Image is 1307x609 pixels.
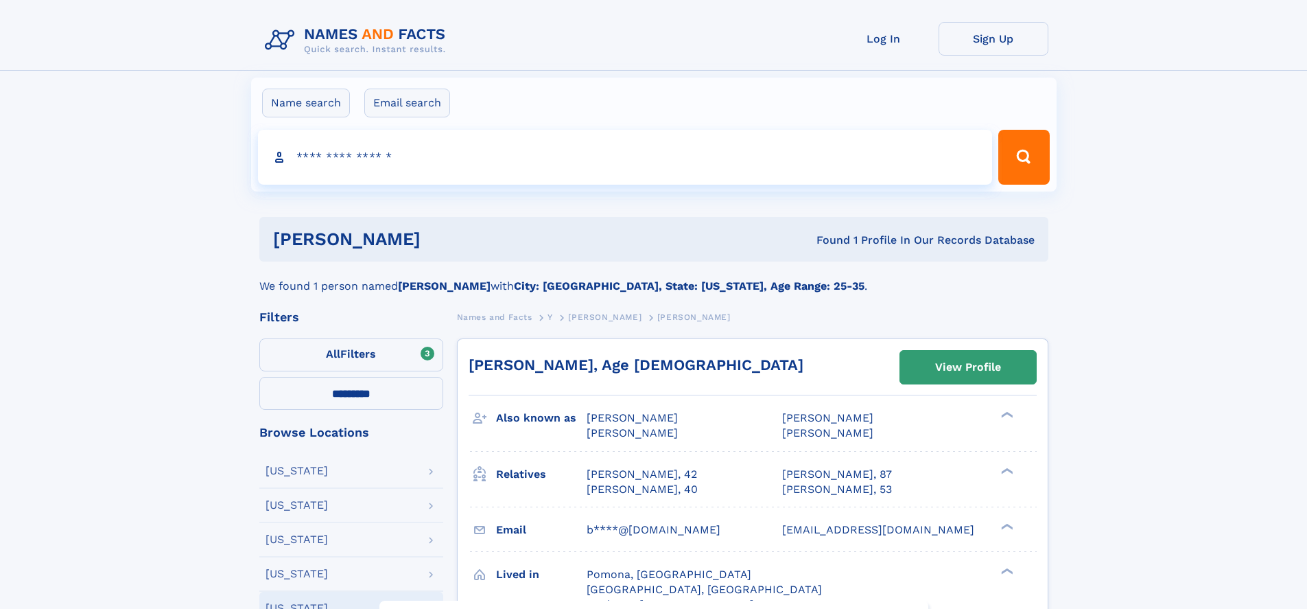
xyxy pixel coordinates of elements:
[496,563,587,586] h3: Lived in
[259,22,457,59] img: Logo Names and Facts
[266,534,328,545] div: [US_STATE]
[782,426,873,439] span: [PERSON_NAME]
[273,231,619,248] h1: [PERSON_NAME]
[998,522,1014,531] div: ❯
[829,22,939,56] a: Log In
[259,311,443,323] div: Filters
[935,352,1001,383] div: View Profile
[496,406,587,430] h3: Also known as
[547,312,553,322] span: Y
[326,347,340,360] span: All
[998,566,1014,575] div: ❯
[782,467,892,482] a: [PERSON_NAME], 87
[782,411,873,424] span: [PERSON_NAME]
[266,466,328,476] div: [US_STATE]
[496,463,587,486] h3: Relatives
[547,308,553,325] a: Y
[782,482,892,497] a: [PERSON_NAME], 53
[998,466,1014,475] div: ❯
[939,22,1048,56] a: Sign Up
[568,312,641,322] span: [PERSON_NAME]
[657,312,731,322] span: [PERSON_NAME]
[258,130,993,185] input: search input
[266,500,328,511] div: [US_STATE]
[587,411,678,424] span: [PERSON_NAME]
[587,467,697,482] a: [PERSON_NAME], 42
[587,426,678,439] span: [PERSON_NAME]
[398,279,491,292] b: [PERSON_NAME]
[266,568,328,579] div: [US_STATE]
[364,89,450,117] label: Email search
[618,233,1035,248] div: Found 1 Profile In Our Records Database
[496,518,587,542] h3: Email
[568,308,641,325] a: [PERSON_NAME]
[259,262,1048,295] div: We found 1 person named with .
[587,583,822,596] span: [GEOGRAPHIC_DATA], [GEOGRAPHIC_DATA]
[587,568,751,581] span: Pomona, [GEOGRAPHIC_DATA]
[259,426,443,439] div: Browse Locations
[998,411,1014,420] div: ❯
[900,351,1036,384] a: View Profile
[998,130,1049,185] button: Search Button
[587,482,698,497] a: [PERSON_NAME], 40
[514,279,864,292] b: City: [GEOGRAPHIC_DATA], State: [US_STATE], Age Range: 25-35
[259,338,443,371] label: Filters
[782,523,974,536] span: [EMAIL_ADDRESS][DOMAIN_NAME]
[262,89,350,117] label: Name search
[469,356,803,374] a: [PERSON_NAME], Age [DEMOGRAPHIC_DATA]
[457,308,532,325] a: Names and Facts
